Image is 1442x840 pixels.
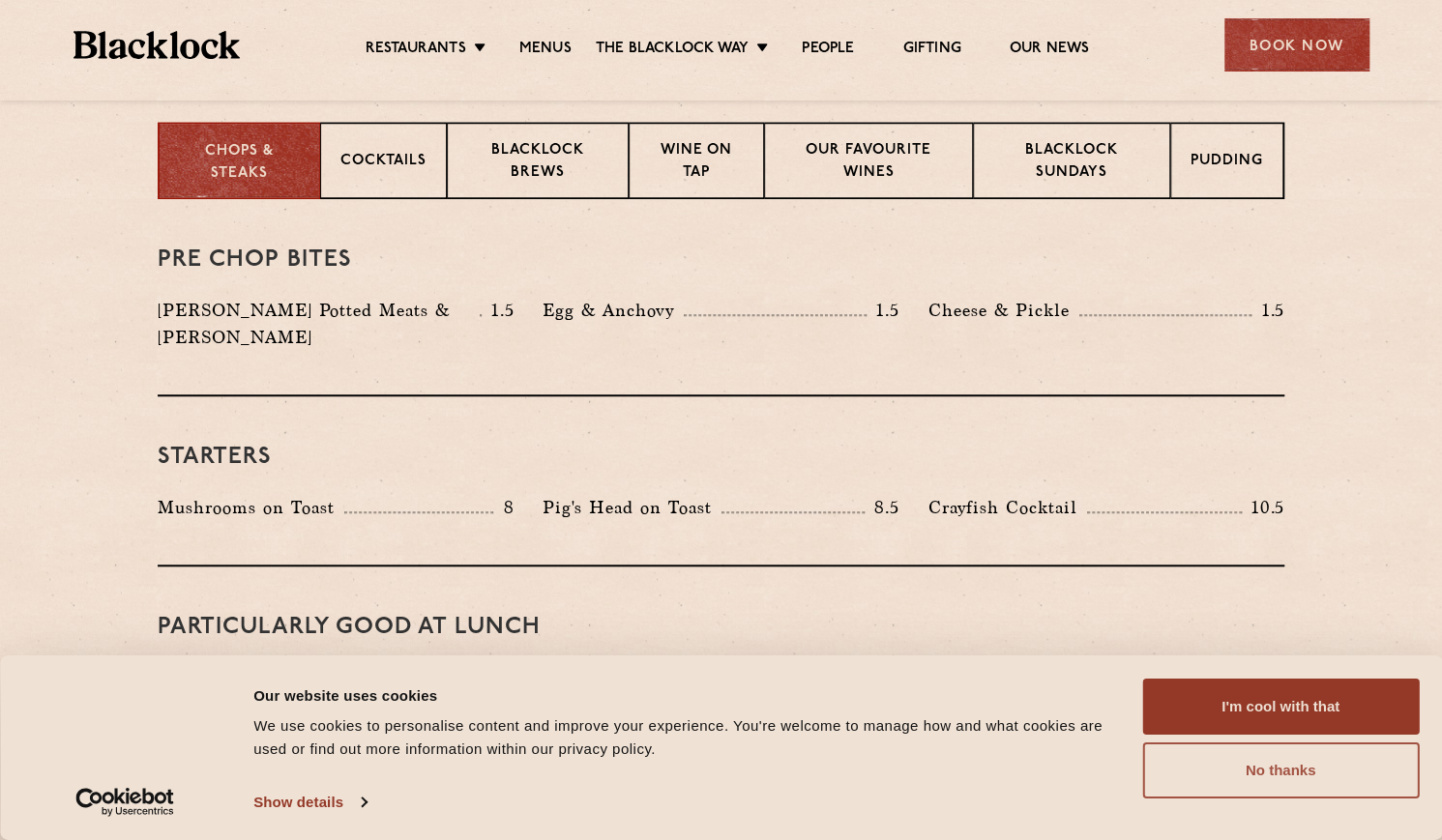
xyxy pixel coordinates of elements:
[1142,742,1419,798] button: No thanks
[253,683,1120,707] div: Our website uses cookies
[784,140,952,186] p: Our favourite wines
[1010,40,1090,61] a: Our News
[1242,495,1284,520] p: 10.5
[158,445,1284,470] h3: Starters
[1224,18,1369,72] div: Book Now
[802,40,854,61] a: People
[519,40,572,61] a: Menus
[543,297,684,324] p: Egg & Anchovy
[928,494,1087,521] p: Crayfish Cocktail
[867,298,899,323] p: 1.5
[340,151,427,175] p: Cocktails
[482,298,515,323] p: 1.5
[253,714,1120,761] div: We use cookies to personalise content and improve your experience. You're welcome to manage how a...
[493,495,514,520] p: 8
[253,788,366,817] a: Show details
[41,788,210,817] a: Usercentrics Cookiebot - opens in a new window
[928,297,1079,324] p: Cheese & Pickle
[1251,298,1284,323] p: 1.5
[179,141,300,185] p: Chops & Steaks
[467,140,608,186] p: Blacklock Brews
[1142,679,1419,735] button: I'm cool with that
[74,31,241,59] img: BL_Textured_Logo-footer-cropped.svg
[158,247,1284,273] h3: Pre Chop Bites
[366,40,466,61] a: Restaurants
[865,495,899,520] p: 8.5
[596,40,749,61] a: The Blacklock Way
[993,140,1150,186] p: Blacklock Sundays
[649,140,744,186] p: Wine on Tap
[543,494,721,521] p: Pig's Head on Toast
[902,40,960,61] a: Gifting
[158,297,480,351] p: [PERSON_NAME] Potted Meats & [PERSON_NAME]
[158,615,1284,640] h3: PARTICULARLY GOOD AT LUNCH
[1191,151,1263,175] p: Pudding
[158,494,344,521] p: Mushrooms on Toast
